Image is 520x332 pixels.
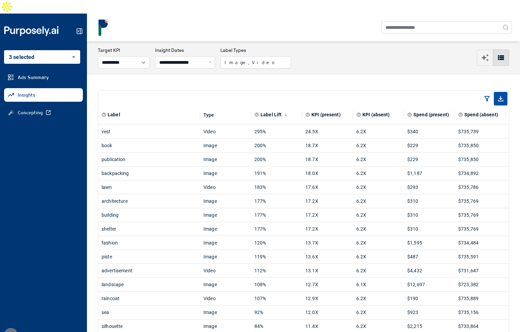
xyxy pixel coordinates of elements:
div: 107% [254,292,299,305]
div: 177% [254,222,299,236]
div: $734,484 [458,236,502,250]
div: 177% [254,194,299,208]
div: fashion [102,236,197,250]
div: 6.2X [356,139,400,152]
div: $735,889 [458,292,502,305]
div: Image [203,250,248,263]
div: Image [203,236,248,250]
div: $735,769 [458,208,502,222]
div: publication [102,153,197,166]
div: 120% [254,236,299,250]
div: architecture [102,194,197,208]
span: KPI (present) [311,111,341,118]
div: 13.6X [305,250,349,263]
span: KPI (absent) [362,111,390,118]
div: Image [203,306,248,319]
div: 6.2X [356,208,400,222]
div: 119% [254,250,299,263]
div: 17.2X [305,194,349,208]
div: raincoat [102,292,197,305]
div: $229 [407,153,451,166]
div: advertisement [102,264,197,277]
div: Image [203,278,248,291]
div: 12.9X [305,292,349,305]
svg: Element or component part of the ad [102,112,106,117]
svg: Aggregate KPI value of all ads where label is present [305,112,310,117]
div: 12.0X [305,306,349,319]
svg: Aggregate KPI value of all ads where label is absent [356,112,361,117]
a: Ads Summary [4,71,83,84]
div: Video [203,125,248,138]
div: 6.2X [356,306,400,319]
div: building [102,208,197,222]
button: Image, Video [220,56,291,69]
div: 6.2X [356,292,400,305]
svg: Total spend on all ads where label is absent [458,112,463,117]
a: Insights [4,88,83,102]
div: 200% [254,139,299,152]
div: 13.7X [305,236,349,250]
div: Type [203,112,214,118]
div: $487 [407,250,451,263]
div: 18.7X [305,153,349,166]
div: 13.1X [305,264,349,277]
div: 12.7X [305,278,349,291]
div: piste [102,250,197,263]
div: 17.2X [305,222,349,236]
div: Image [203,139,248,152]
div: 6.2X [356,250,400,263]
div: book [102,139,197,152]
div: vest [102,125,197,138]
div: $1,595 [407,236,451,250]
div: $735,786 [458,180,502,194]
div: sea [102,306,197,319]
div: $723,382 [458,278,502,291]
button: Sort [282,111,289,118]
div: lawn [102,180,197,194]
div: $310 [407,194,451,208]
div: 6.2X [356,194,400,208]
svg: Primary effectiveness metric calculated as a relative difference (% change) in the chosen KPI whe... [254,112,259,117]
div: $735,591 [458,250,502,263]
div: Video [203,180,248,194]
div: Image [203,153,248,166]
div: $12,697 [407,278,451,291]
div: Image [203,194,248,208]
div: $1,187 [407,167,451,180]
a: Concepting [4,106,83,119]
div: Image [203,208,248,222]
h3: Insight Dates [155,47,215,54]
svg: Total spend on all ads where label is present [407,112,412,117]
div: 6.2X [356,167,400,180]
div: $735,769 [458,222,502,236]
div: 112% [254,264,299,277]
div: $735,156 [458,306,502,319]
div: 191% [254,167,299,180]
div: $731,647 [458,264,502,277]
div: 18.7X [305,139,349,152]
div: $310 [407,208,451,222]
span: Insights [18,92,35,98]
div: 6.2X [356,264,400,277]
span: Spend (present) [413,111,449,118]
div: 200% [254,153,299,166]
button: Close [208,56,215,69]
div: Image [203,222,248,236]
div: 24.5X [305,125,349,138]
div: 6.2X [356,180,400,194]
span: Concepting [18,109,43,116]
div: 108% [254,278,299,291]
div: Video [203,264,248,277]
div: 6.1X [356,278,400,291]
div: Video [203,292,248,305]
div: 3 selected [4,50,80,64]
span: Ads Summary [18,74,49,81]
div: $310 [407,222,451,236]
span: Label Lift [261,111,282,118]
div: 6.2X [356,236,400,250]
div: 17.6X [305,180,349,194]
div: backpacking [102,167,197,180]
div: 6.2X [356,222,400,236]
div: 17.2X [305,208,349,222]
div: 295% [254,125,299,138]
